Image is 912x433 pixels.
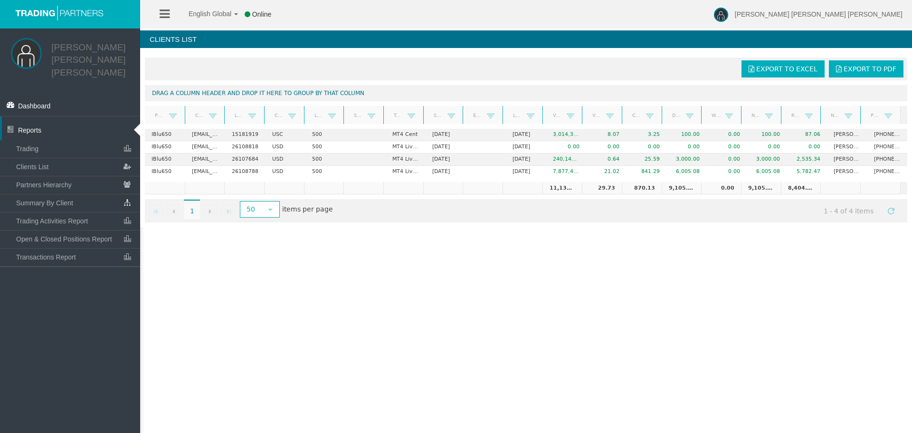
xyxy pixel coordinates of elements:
[883,202,899,218] a: Refresh
[225,129,265,141] td: 15181919
[229,109,249,122] a: Login
[268,109,288,122] a: Currency
[18,126,41,134] span: Reports
[305,154,345,166] td: 500
[507,109,527,122] a: Last trade date
[140,30,912,48] h4: Clients List
[787,129,827,141] td: 87.06
[145,166,185,178] td: IBlu650
[867,154,907,166] td: [PHONE_NUMBER]
[887,207,895,215] span: Refresh
[666,154,706,166] td: 3,000.00
[666,166,706,178] td: 6,005.08
[666,109,686,122] a: Deposits
[185,154,225,166] td: [EMAIL_ADDRESS][DOMAIN_NAME]
[176,10,231,18] span: English Global
[185,141,225,154] td: [EMAIL_ADDRESS][DOMAIN_NAME]
[16,145,38,153] span: Trading
[827,141,867,154] td: [PERSON_NAME]
[152,208,160,215] span: Go to the first page
[348,109,368,122] a: Short Code
[225,166,265,178] td: 26108788
[666,129,706,141] td: 100.00
[844,65,896,73] span: Export to PDF
[867,129,907,141] td: [PHONE_NUMBER]
[426,129,465,141] td: [DATE]
[427,109,447,122] a: Start Date
[707,141,747,154] td: 0.00
[16,163,48,171] span: Clients List
[16,181,72,189] span: Partners Hierarchy
[827,154,867,166] td: [PERSON_NAME] [PERSON_NAME]
[225,154,265,166] td: 26107684
[785,109,805,122] a: Real equity
[12,158,140,175] a: Clients List
[220,202,237,219] a: Go to the last page
[546,154,586,166] td: 240,148.96
[506,141,546,154] td: [DATE]
[506,166,546,178] td: [DATE]
[546,141,586,154] td: 0.00
[265,129,305,141] td: USC
[745,109,765,122] a: Net deposits
[241,202,261,217] span: 50
[787,166,827,178] td: 5,782.47
[16,235,112,243] span: Open & Closed Positions Report
[756,65,817,73] span: Export to Excel
[747,129,787,141] td: 100.00
[149,109,169,122] a: Partner code
[781,182,821,194] td: 8,404.87
[145,85,907,101] div: Drag a column header and drop it here to group by that column
[265,166,305,178] td: USD
[586,129,626,141] td: 8.07
[506,154,546,166] td: [DATE]
[582,182,622,194] td: 29.73
[12,5,107,20] img: logo.svg
[185,166,225,178] td: [EMAIL_ADDRESS][DOMAIN_NAME]
[201,202,218,219] a: Go to the next page
[787,154,827,166] td: 2,535.34
[189,109,209,122] a: Client
[546,166,586,178] td: 7,877,427.10
[18,102,51,110] span: Dashboard
[829,60,903,77] a: Export to PDF
[305,166,345,178] td: 500
[542,182,582,194] td: 11,131,911.24
[815,202,883,220] span: 1 - 4 of 4 items
[16,253,76,261] span: Transactions Report
[147,202,164,219] a: Go to the first page
[747,141,787,154] td: 0.00
[747,166,787,178] td: 6,005.08
[627,129,666,141] td: 3.25
[627,154,666,166] td: 25.59
[265,141,305,154] td: USD
[12,140,140,157] a: Trading
[145,129,185,141] td: IBlu650
[51,42,125,77] a: [PERSON_NAME] [PERSON_NAME] [PERSON_NAME]
[586,166,626,178] td: 21.02
[587,109,607,122] a: Volume lots
[827,166,867,178] td: [PERSON_NAME]
[864,109,884,122] a: Phone
[386,141,426,154] td: MT4 LiveFixedSpreadAccount
[546,129,586,141] td: 3,014,335.18
[701,182,741,194] td: 0.00
[184,200,200,220] span: 1
[741,60,825,77] a: Export to Excel
[627,141,666,154] td: 0.00
[626,109,646,122] a: Closed PNL
[666,141,706,154] td: 0.00
[627,166,666,178] td: 841.29
[506,129,546,141] td: [DATE]
[225,208,232,215] span: Go to the last page
[827,129,867,141] td: [PERSON_NAME]
[145,141,185,154] td: IBlu650
[741,182,781,194] td: 9,105.08
[426,166,465,178] td: [DATE]
[426,141,465,154] td: [DATE]
[305,129,345,141] td: 500
[547,109,567,122] a: Volume
[170,208,178,215] span: Go to the previous page
[707,129,747,141] td: 0.00
[265,154,305,166] td: USD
